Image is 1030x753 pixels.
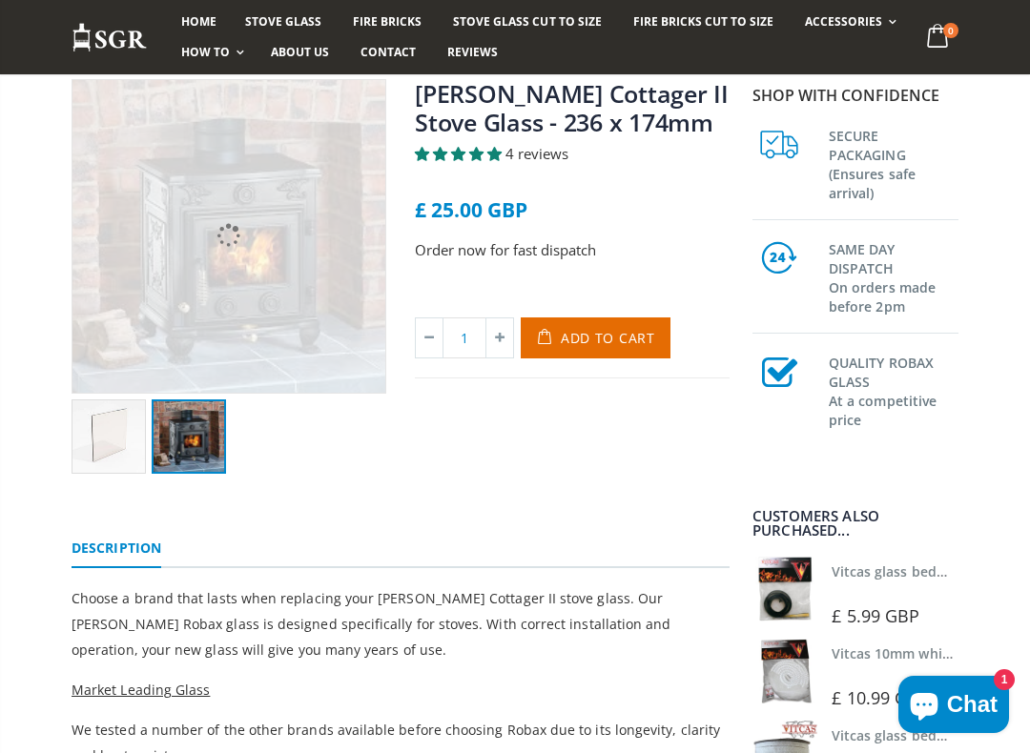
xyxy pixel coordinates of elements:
[829,123,958,203] h3: SECURE PACKAGING (Ensures safe arrival)
[72,530,161,568] a: Description
[893,676,1015,738] inbox-online-store-chat: Shopify online store chat
[752,557,817,621] img: Vitcas stove glass bedding in tape
[346,37,430,68] a: Contact
[167,37,254,68] a: How To
[181,44,230,60] span: How To
[72,22,148,53] img: Stove Glass Replacement
[752,84,958,107] p: Shop with confidence
[72,681,210,699] span: Market Leading Glass
[181,13,216,30] span: Home
[415,77,729,138] a: [PERSON_NAME] Cottager II Stove Glass - 236 x 174mm
[832,604,919,627] span: £ 5.99 GBP
[433,37,512,68] a: Reviews
[791,7,906,37] a: Accessories
[271,44,329,60] span: About us
[353,13,422,30] span: Fire Bricks
[447,44,498,60] span: Reviews
[415,144,505,163] span: 5.00 stars
[245,13,321,30] span: Stove Glass
[167,7,231,37] a: Home
[829,350,958,430] h3: QUALITY ROBAX GLASS At a competitive price
[415,196,527,223] span: £ 25.00 GBP
[339,7,436,37] a: Fire Bricks
[152,399,226,474] img: Clarke_Cottager_II_150x150.jpg
[561,329,655,347] span: Add to Cart
[832,686,929,709] span: £ 10.99 GBP
[752,639,817,703] img: Vitcas white rope, glue and gloves kit 10mm
[72,589,670,659] span: Choose a brand that lasts when replacing your [PERSON_NAME] Cottager II stove glass. Our [PERSON_...
[633,13,773,30] span: Fire Bricks Cut To Size
[521,317,670,358] button: Add to Cart
[505,144,568,163] span: 4 reviews
[919,19,958,56] a: 0
[72,399,146,474] img: squarestoveglass_fbbacaaf-5ed1-4cfe-b4be-790811db4a5f_150x150.webp
[439,7,615,37] a: Stove Glass Cut To Size
[415,239,730,261] p: Order now for fast dispatch
[231,7,336,37] a: Stove Glass
[257,37,343,68] a: About us
[943,23,958,38] span: 0
[619,7,788,37] a: Fire Bricks Cut To Size
[360,44,416,60] span: Contact
[829,236,958,316] h3: SAME DAY DISPATCH On orders made before 2pm
[752,509,958,538] div: Customers also purchased...
[453,13,601,30] span: Stove Glass Cut To Size
[805,13,882,30] span: Accessories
